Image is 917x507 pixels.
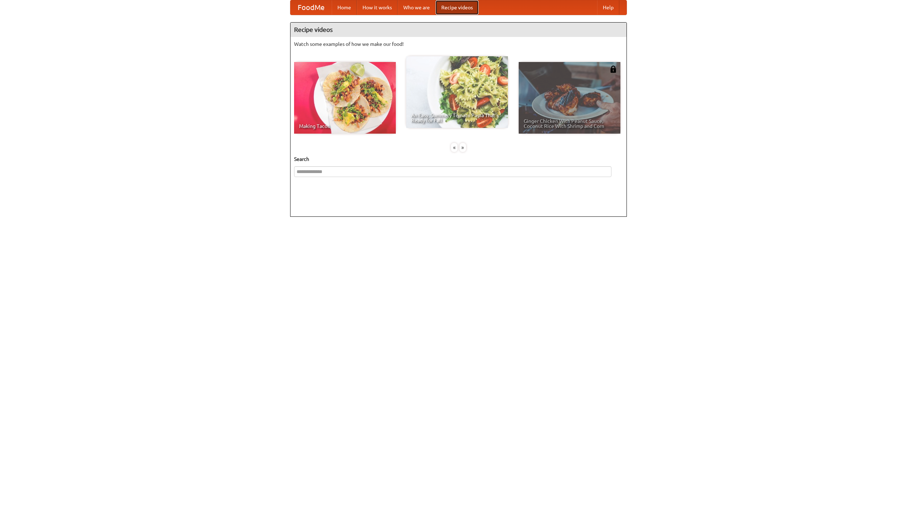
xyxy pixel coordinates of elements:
div: » [460,143,466,152]
a: How it works [357,0,398,15]
span: An Easy, Summery Tomato Pasta That's Ready for Fall [411,113,503,123]
span: Making Tacos [299,124,391,129]
h5: Search [294,156,623,163]
a: Help [597,0,619,15]
h4: Recipe videos [291,23,626,37]
a: Home [332,0,357,15]
a: Recipe videos [436,0,479,15]
a: FoodMe [291,0,332,15]
a: Who we are [398,0,436,15]
img: 483408.png [610,66,617,73]
div: « [451,143,457,152]
a: Making Tacos [294,62,396,134]
a: An Easy, Summery Tomato Pasta That's Ready for Fall [406,56,508,128]
p: Watch some examples of how we make our food! [294,40,623,48]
